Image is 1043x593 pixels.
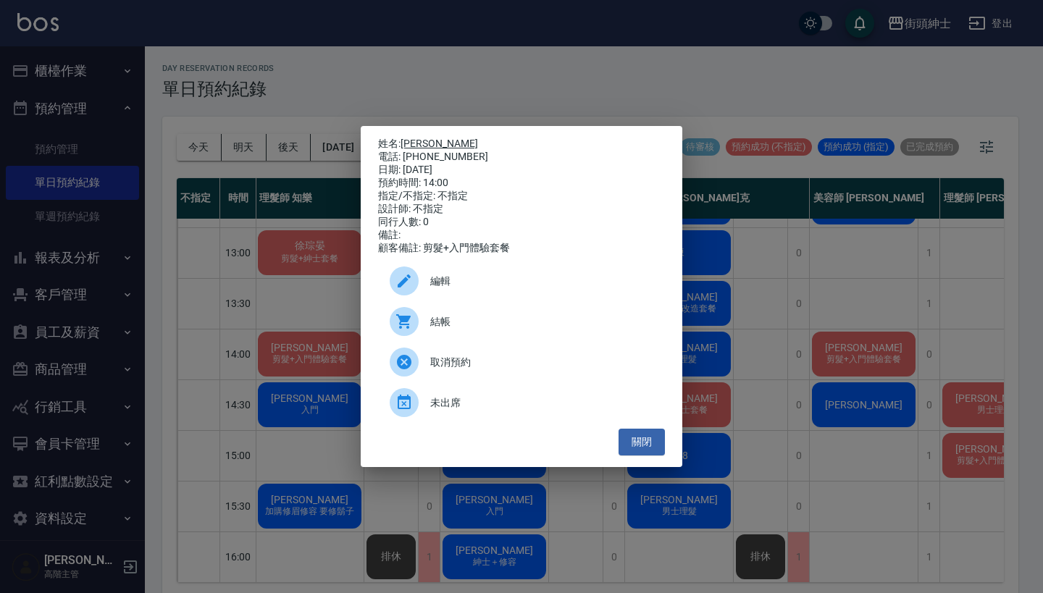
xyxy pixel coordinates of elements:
[430,314,653,329] span: 結帳
[378,261,665,301] div: 編輯
[378,177,665,190] div: 預約時間: 14:00
[430,395,653,411] span: 未出席
[378,229,665,242] div: 備註:
[378,151,665,164] div: 電話: [PHONE_NUMBER]
[378,164,665,177] div: 日期: [DATE]
[378,203,665,216] div: 設計師: 不指定
[378,301,665,342] a: 結帳
[378,190,665,203] div: 指定/不指定: 不指定
[378,342,665,382] div: 取消預約
[430,355,653,370] span: 取消預約
[378,242,665,255] div: 顧客備註: 剪髮+入門體驗套餐
[378,216,665,229] div: 同行人數: 0
[378,382,665,423] div: 未出席
[619,429,665,455] button: 關閉
[430,274,653,289] span: 編輯
[401,138,478,149] a: [PERSON_NAME]
[378,138,665,151] p: 姓名:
